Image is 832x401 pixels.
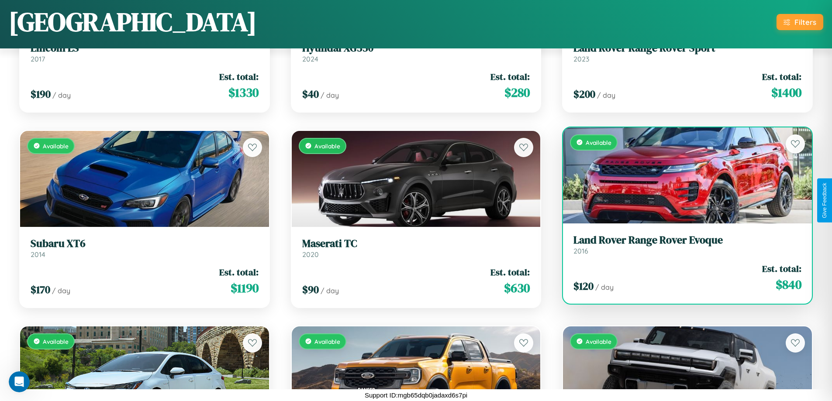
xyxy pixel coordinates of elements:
[586,338,611,345] span: Available
[573,247,588,255] span: 2016
[573,42,801,55] h3: Land Rover Range Rover Sport
[573,42,801,63] a: Land Rover Range Rover Sport2023
[9,371,30,392] iframe: Intercom live chat
[321,286,339,295] span: / day
[777,14,823,30] button: Filters
[314,338,340,345] span: Available
[597,91,615,99] span: / day
[31,237,259,250] h3: Subaru XT6
[43,338,69,345] span: Available
[504,84,530,101] span: $ 280
[302,42,530,55] h3: Hyundai XG350
[219,70,259,83] span: Est. total:
[490,266,530,278] span: Est. total:
[219,266,259,278] span: Est. total:
[573,234,801,247] h3: Land Rover Range Rover Evoque
[31,42,259,55] h3: Lincoln LS
[314,142,340,150] span: Available
[595,283,614,291] span: / day
[794,17,816,27] div: Filters
[302,42,530,63] a: Hyundai XG3502024
[762,262,801,275] span: Est. total:
[586,139,611,146] span: Available
[31,55,45,63] span: 2017
[302,282,319,297] span: $ 90
[573,234,801,255] a: Land Rover Range Rover Evoque2016
[9,4,257,40] h1: [GEOGRAPHIC_DATA]
[302,237,530,250] h3: Maserati TC
[31,237,259,259] a: Subaru XT62014
[776,276,801,293] span: $ 840
[573,87,595,101] span: $ 200
[822,183,828,218] div: Give Feedback
[31,87,51,101] span: $ 190
[31,282,50,297] span: $ 170
[31,250,45,259] span: 2014
[762,70,801,83] span: Est. total:
[302,237,530,259] a: Maserati TC2020
[321,91,339,99] span: / day
[573,279,594,293] span: $ 120
[504,279,530,297] span: $ 630
[43,142,69,150] span: Available
[228,84,259,101] span: $ 1330
[302,87,319,101] span: $ 40
[31,42,259,63] a: Lincoln LS2017
[302,55,318,63] span: 2024
[573,55,589,63] span: 2023
[302,250,319,259] span: 2020
[365,389,467,401] p: Support ID: mgb65dqb0jadaxd6s7pi
[52,91,71,99] span: / day
[231,279,259,297] span: $ 1190
[52,286,70,295] span: / day
[490,70,530,83] span: Est. total:
[771,84,801,101] span: $ 1400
